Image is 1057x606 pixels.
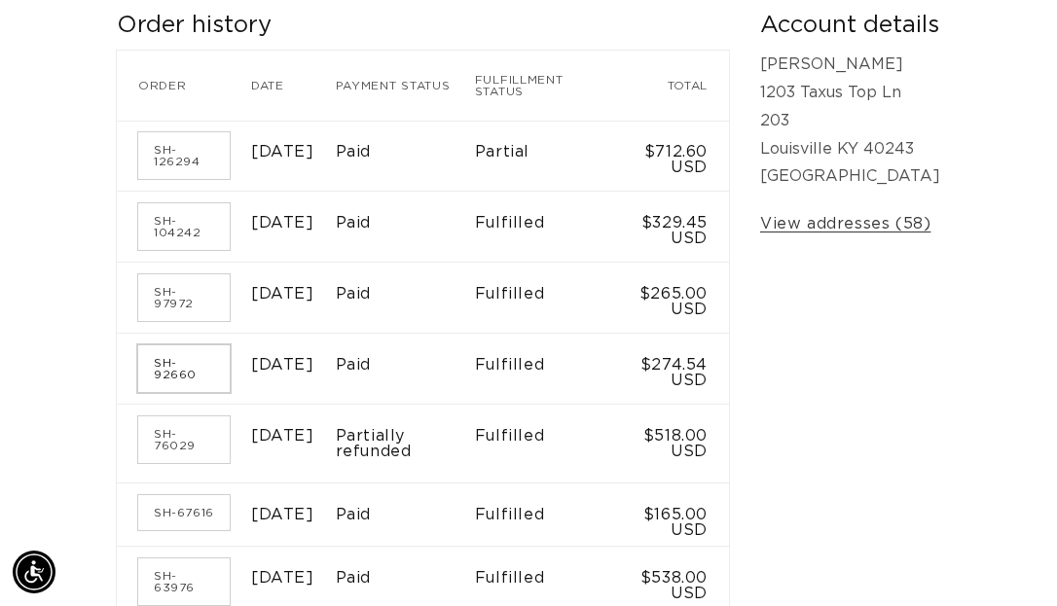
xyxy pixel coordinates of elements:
time: [DATE] [251,428,314,444]
th: Payment status [336,51,475,121]
time: [DATE] [251,357,314,373]
a: Order number SH-76029 [138,416,230,463]
td: Paid [336,121,475,192]
td: $165.00 USD [614,483,729,547]
a: Order number SH-63976 [138,558,230,605]
th: Date [251,51,336,121]
time: [DATE] [251,215,314,231]
td: Fulfilled [475,405,615,483]
a: Order number SH-92660 [138,345,230,392]
td: Paid [336,334,475,405]
td: $329.45 USD [614,192,729,263]
time: [DATE] [251,144,314,160]
td: Fulfilled [475,263,615,334]
h2: Order history [117,11,729,41]
time: [DATE] [251,286,314,302]
a: Order number SH-126294 [138,132,230,179]
a: Order number SH-67616 [138,495,230,530]
td: $274.54 USD [614,334,729,405]
h2: Account details [760,11,940,41]
td: Partially refunded [336,405,475,483]
td: Fulfilled [475,192,615,263]
div: Accessibility Menu [13,551,55,593]
td: Fulfilled [475,334,615,405]
td: $712.60 USD [614,121,729,192]
td: $265.00 USD [614,263,729,334]
a: View addresses (58) [760,210,930,238]
td: Paid [336,483,475,547]
td: Paid [336,263,475,334]
td: Paid [336,192,475,263]
a: Order number SH-97972 [138,274,230,321]
td: Partial [475,121,615,192]
time: [DATE] [251,507,314,522]
td: $518.00 USD [614,405,729,483]
p: [PERSON_NAME] 1203 Taxus Top Ln 203 Louisville KY 40243 [GEOGRAPHIC_DATA] [760,51,940,191]
td: Fulfilled [475,483,615,547]
th: Total [614,51,729,121]
a: Order number SH-104242 [138,203,230,250]
time: [DATE] [251,570,314,586]
th: Fulfillment status [475,51,615,121]
th: Order [117,51,251,121]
